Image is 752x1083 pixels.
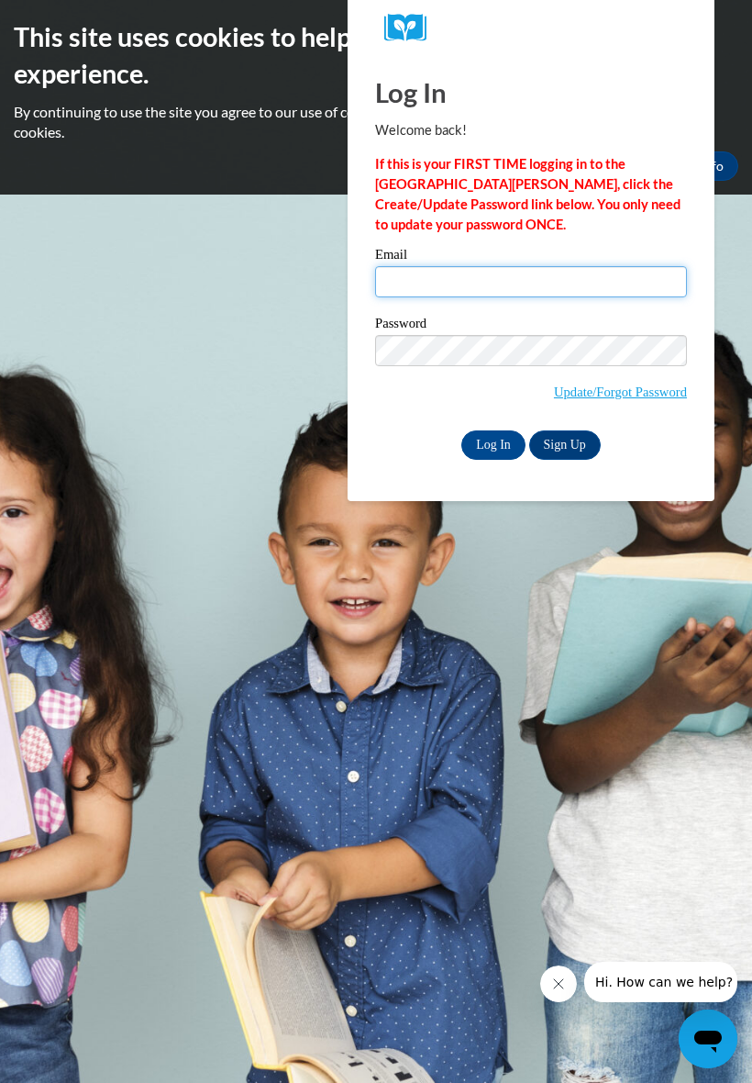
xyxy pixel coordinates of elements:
h2: This site uses cookies to help improve your learning experience. [14,18,738,93]
input: Log In [461,430,525,460]
iframe: Message from company [584,962,737,1002]
p: Welcome back! [375,120,687,140]
a: Sign Up [529,430,601,460]
label: Password [375,317,687,335]
p: By continuing to use the site you agree to our use of cookies. Use the ‘More info’ button to read... [14,102,738,142]
h1: Log In [375,73,687,111]
iframe: Close message [540,966,577,1002]
iframe: Button to launch messaging window [679,1010,737,1068]
a: COX Campus [384,14,678,42]
a: Update/Forgot Password [554,385,687,399]
img: Logo brand [384,14,439,42]
label: Email [375,248,687,266]
strong: If this is your FIRST TIME logging in to the [GEOGRAPHIC_DATA][PERSON_NAME], click the Create/Upd... [375,156,680,232]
